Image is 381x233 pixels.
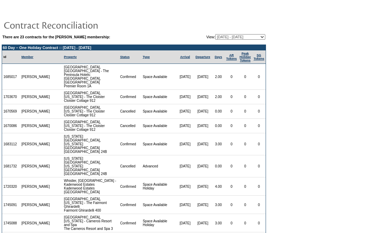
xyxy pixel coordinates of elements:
td: [DATE] [176,90,193,104]
td: 0 [225,119,238,133]
td: 2.00 [212,64,225,90]
td: [PERSON_NAME] [20,214,51,232]
td: 0 [252,155,266,177]
td: Cancelled [119,104,142,119]
td: Advanced [141,155,176,177]
a: Property [64,55,77,59]
a: Days [215,55,222,59]
td: 0 [238,64,253,90]
td: [DATE] [176,119,193,133]
td: 0 [225,177,238,196]
td: [PERSON_NAME] [20,104,51,119]
td: [GEOGRAPHIC_DATA], [GEOGRAPHIC_DATA] - The Peninsula Hotels: [GEOGRAPHIC_DATA], [GEOGRAPHIC_DATA]... [63,64,119,90]
td: [US_STATE][GEOGRAPHIC_DATA], [US_STATE][GEOGRAPHIC_DATA] [GEOGRAPHIC_DATA] 24B [63,133,119,155]
td: 0 [225,64,238,90]
td: Id [2,50,20,64]
td: [DATE] [176,196,193,214]
td: [DATE] [194,119,212,133]
td: 0 [252,133,266,155]
td: [GEOGRAPHIC_DATA], [US_STATE] - The Cloister Cloister Cottage 912 [63,119,119,133]
td: 1681732 [2,155,20,177]
td: 3.00 [212,196,225,214]
td: 0 [238,90,253,104]
td: 3.00 [212,214,225,232]
b: There are 23 contracts for the [PERSON_NAME] membership: [2,35,110,39]
td: 1670569 [2,104,20,119]
td: 2.00 [212,90,225,104]
td: Confirmed [119,177,142,196]
td: Space Available [141,196,176,214]
a: Arrival [180,55,190,59]
td: [DATE] [176,155,193,177]
td: [DATE] [194,90,212,104]
td: 1745088 [2,214,20,232]
td: 0 [252,104,266,119]
td: Confirmed [119,133,142,155]
td: [PERSON_NAME] [20,119,51,133]
td: Space Available [141,64,176,90]
a: Member [21,55,34,59]
td: [DATE] [176,177,193,196]
td: 0.00 [212,155,225,177]
td: [PERSON_NAME] [20,177,51,196]
a: ARTokens [226,54,237,60]
td: 0 [252,90,266,104]
td: [DATE] [194,64,212,90]
td: [DATE] [176,64,193,90]
td: [DATE] [194,214,212,232]
td: 0 [225,133,238,155]
td: Space Available Holiday [141,177,176,196]
td: Space Available [141,90,176,104]
td: 0 [225,104,238,119]
td: 1683112 [2,133,20,155]
a: Peak HolidayTokens [240,52,251,62]
td: 0 [238,196,253,214]
td: Space Available [141,119,176,133]
td: [PERSON_NAME] [20,155,51,177]
td: 60 Day – One Holiday Contract :: [DATE] - [DATE] [2,45,266,50]
td: 0.00 [212,119,225,133]
td: [GEOGRAPHIC_DATA], [US_STATE] - The Fairmont Ghirardelli Fairmont Ghirardelli 400 [63,196,119,214]
td: 1685017 [2,64,20,90]
a: Status [120,55,130,59]
td: [PERSON_NAME] [20,64,51,90]
td: 4.00 [212,177,225,196]
td: 3.00 [212,133,225,155]
td: 0 [225,90,238,104]
td: 0 [238,177,253,196]
td: [DATE] [194,196,212,214]
a: SGTokens [254,54,264,60]
td: [PERSON_NAME] [20,90,51,104]
td: 0 [252,119,266,133]
td: [PERSON_NAME] [20,196,51,214]
td: 0 [238,119,253,133]
td: Confirmed [119,214,142,232]
td: 0.00 [212,104,225,119]
td: Cancelled [119,155,142,177]
td: 1720320 [2,177,20,196]
td: 0 [252,177,266,196]
td: Space Available Holiday [141,214,176,232]
td: [DATE] [194,133,212,155]
td: [GEOGRAPHIC_DATA], [US_STATE] - The Cloister Cloister Cottage 912 [63,90,119,104]
td: [DATE] [176,133,193,155]
td: [DATE] [194,104,212,119]
td: Space Available [141,104,176,119]
td: Confirmed [119,196,142,214]
td: 0 [252,196,266,214]
td: [DATE] [194,177,212,196]
td: 0 [238,155,253,177]
img: pgTtlContractReconciliation.gif [3,18,142,32]
td: 0 [225,214,238,232]
td: Space Available [141,133,176,155]
td: [US_STATE][GEOGRAPHIC_DATA], [US_STATE][GEOGRAPHIC_DATA] [GEOGRAPHIC_DATA] 24B [63,155,119,177]
td: [DATE] [176,214,193,232]
td: [GEOGRAPHIC_DATA], [US_STATE] - The Cloister Cloister Cottage 912 [63,104,119,119]
td: Confirmed [119,64,142,90]
td: 0 [252,214,266,232]
td: Cancelled [119,119,142,133]
td: [DATE] [176,104,193,119]
a: Type [143,55,150,59]
td: 0 [252,64,266,90]
td: [DATE] [194,155,212,177]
